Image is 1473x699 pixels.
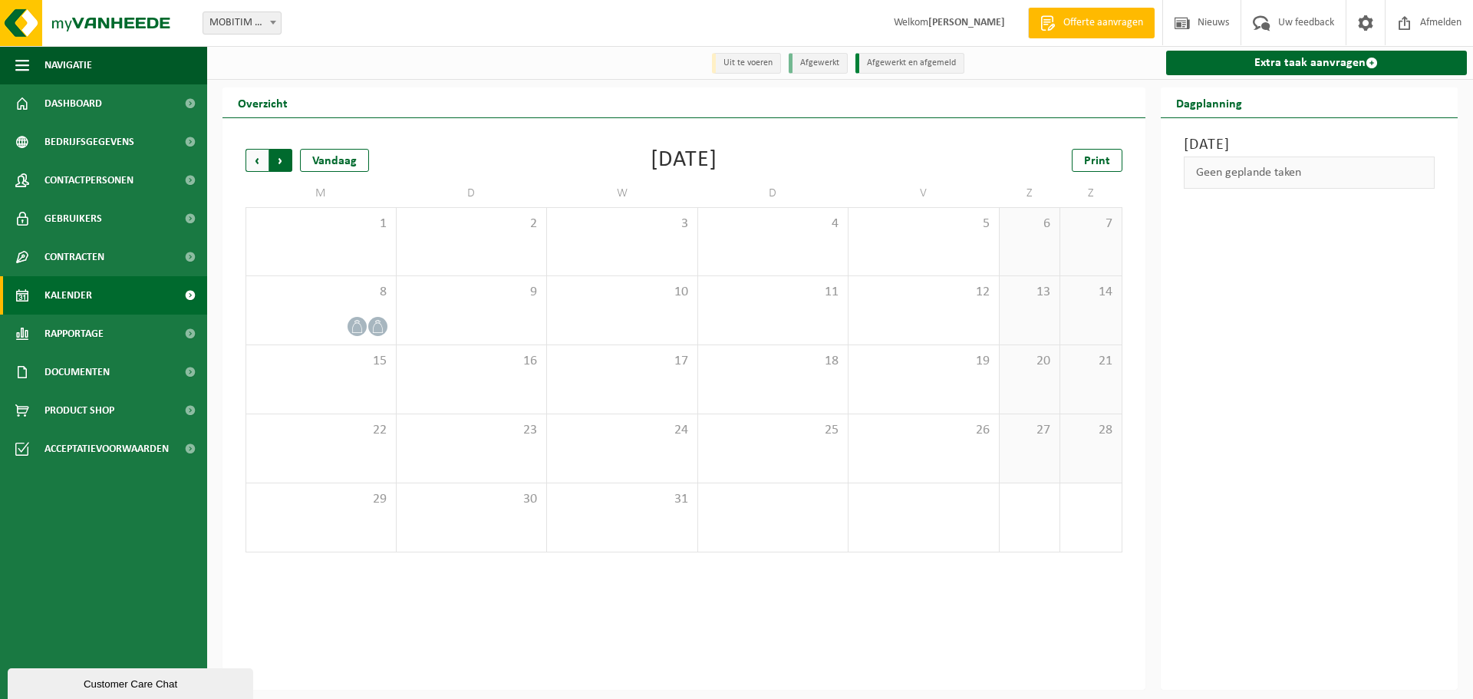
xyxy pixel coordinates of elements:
[44,353,110,391] span: Documenten
[44,276,92,315] span: Kalender
[404,353,539,370] span: 16
[245,149,269,172] span: Vorige
[1072,149,1122,172] a: Print
[44,161,133,199] span: Contactpersonen
[1059,15,1147,31] span: Offerte aanvragen
[555,491,690,508] span: 31
[254,284,388,301] span: 8
[404,422,539,439] span: 23
[1166,51,1468,75] a: Extra taak aanvragen
[706,422,841,439] span: 25
[404,284,539,301] span: 9
[856,216,991,232] span: 5
[856,353,991,370] span: 19
[1184,157,1435,189] div: Geen geplande taken
[1007,216,1053,232] span: 6
[8,665,256,699] iframe: chat widget
[404,216,539,232] span: 2
[254,216,388,232] span: 1
[849,180,1000,207] td: V
[856,422,991,439] span: 26
[1007,353,1053,370] span: 20
[1068,284,1113,301] span: 14
[404,491,539,508] span: 30
[1161,87,1257,117] h2: Dagplanning
[1068,353,1113,370] span: 21
[706,216,841,232] span: 4
[203,12,282,35] span: MOBITIM BV
[855,53,964,74] li: Afgewerkt en afgemeld
[706,284,841,301] span: 11
[1007,422,1053,439] span: 27
[706,353,841,370] span: 18
[789,53,848,74] li: Afgewerkt
[44,46,92,84] span: Navigatie
[254,353,388,370] span: 15
[254,491,388,508] span: 29
[44,238,104,276] span: Contracten
[44,430,169,468] span: Acceptatievoorwaarden
[1000,180,1061,207] td: Z
[1084,155,1110,167] span: Print
[1007,284,1053,301] span: 13
[1028,8,1155,38] a: Offerte aanvragen
[44,391,114,430] span: Product Shop
[712,53,781,74] li: Uit te voeren
[547,180,698,207] td: W
[651,149,717,172] div: [DATE]
[856,284,991,301] span: 12
[222,87,303,117] h2: Overzicht
[1068,422,1113,439] span: 28
[44,315,104,353] span: Rapportage
[555,216,690,232] span: 3
[44,84,102,123] span: Dashboard
[555,353,690,370] span: 17
[555,284,690,301] span: 10
[300,149,369,172] div: Vandaag
[269,149,292,172] span: Volgende
[397,180,548,207] td: D
[245,180,397,207] td: M
[44,199,102,238] span: Gebruikers
[1184,134,1435,157] h3: [DATE]
[44,123,134,161] span: Bedrijfsgegevens
[1060,180,1122,207] td: Z
[698,180,849,207] td: D
[203,12,281,34] span: MOBITIM BV
[555,422,690,439] span: 24
[1068,216,1113,232] span: 7
[928,17,1005,28] strong: [PERSON_NAME]
[254,422,388,439] span: 22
